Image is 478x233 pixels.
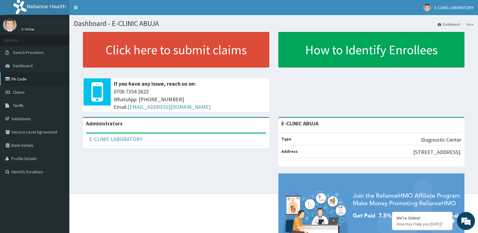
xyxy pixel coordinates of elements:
p: Diagnostic Center [421,136,461,144]
span: Tariffs [13,103,24,108]
span: E-CLINIC LABORATORY [435,5,473,10]
a: E-CLINIC LABORATORY [89,136,142,143]
span: Switch Providers [13,50,44,55]
img: User Image [423,4,431,11]
a: Dashboard [438,22,460,27]
div: We're Online! [397,215,448,221]
p: How may I help you today? [397,222,448,227]
img: User Image [3,18,17,32]
a: Click here to submit claims [83,32,269,68]
b: Administrators [86,120,122,127]
b: Address [281,149,298,154]
span: Dashboard [13,63,33,68]
span: Claims [13,90,25,95]
span: 0700 7354 2623 WhatsApp: [PHONE_NUMBER] Email: [114,88,266,111]
b: If you have any issue, reach us on: [114,80,196,87]
a: Online [21,27,36,31]
strong: E-CLINIC ABUJA [281,120,318,127]
h1: Dashboard - E-CLINIC ABUJA [74,20,473,27]
p: E-CLINIC LABORATORY [21,20,73,25]
a: How to Identify Enrollees [278,32,465,68]
b: Type [281,136,291,142]
li: Here [461,22,473,27]
p: [STREET_ADDRESS]. [413,148,461,156]
a: [EMAIL_ADDRESS][DOMAIN_NAME] [128,103,211,110]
